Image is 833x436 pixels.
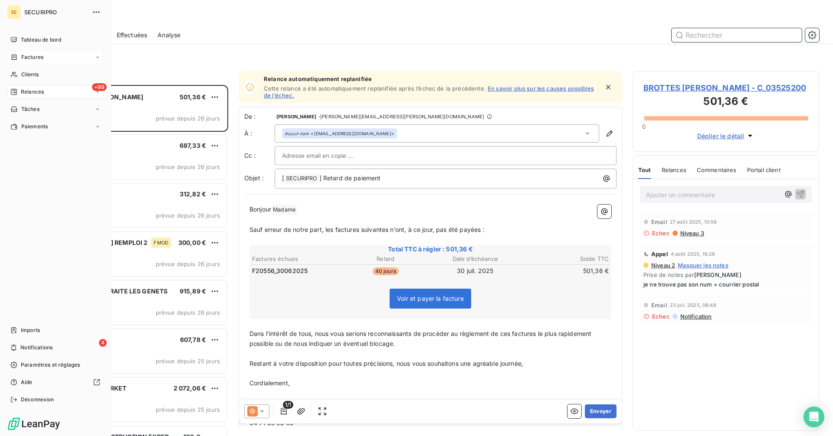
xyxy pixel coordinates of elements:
[651,251,668,257] span: Appel
[643,82,808,94] span: BROTTES [PERSON_NAME] - C_03525200
[251,245,610,254] span: Total TTC à régler : 501,36 €
[282,174,284,182] span: [
[249,419,294,426] span: 04 71 65 92 50
[180,287,206,295] span: 915,89 €
[276,114,316,119] span: [PERSON_NAME]
[249,330,594,347] span: Dans l’intérêt de tous, nous vous serions reconnaissants de procéder au règlement de ces factures...
[318,114,484,119] span: - [PERSON_NAME][EMAIL_ADDRESS][PERSON_NAME][DOMAIN_NAME]
[21,123,48,130] span: Paiements
[21,396,54,403] span: Déconnexion
[249,360,523,367] span: Restant à votre disposition pour toutes précisions, nous vous souhaitons une agréable journée,
[671,251,715,257] span: 4 août 2025, 16:26
[670,303,716,308] span: 23 juil. 2025, 08:48
[92,83,107,91] span: +99
[21,105,39,113] span: Tâches
[651,218,667,225] span: Email
[174,384,207,392] span: 2 072,06 €
[249,379,290,387] span: Cordialement,
[156,163,220,170] span: prévue depuis 26 jours
[803,407,824,427] div: Open Intercom Messenger
[61,287,167,295] span: MAISON DE RETRAITE LES GENETS
[264,75,599,82] span: Relance automatiquement replanifiée
[244,174,264,182] span: Objet :
[21,326,40,334] span: Imports
[20,344,52,351] span: Notifications
[397,295,464,302] span: Voir et payer la facture
[154,240,168,245] span: FMOD
[7,417,61,431] img: Logo LeanPay
[249,226,485,233] span: Sauf erreur de notre part, les factures suivantes n’ont, à ce jour, pas été payées :
[341,254,430,264] th: Retard
[244,129,275,138] label: À :
[747,166,781,173] span: Portail client
[643,281,808,288] span: je ne trouve pas son num = courrier postal
[249,205,271,213] span: Bonjour
[679,313,712,320] span: Notification
[585,404,617,418] button: Envoyer
[117,31,148,39] span: Effectuées
[679,230,704,237] span: Niveau 3
[244,151,275,160] label: Cc :
[21,378,33,386] span: Aide
[42,85,228,436] div: grid
[157,31,180,39] span: Analyse
[156,115,220,122] span: prévue depuis 26 jours
[283,401,293,409] span: 1/1
[156,212,220,219] span: prévue depuis 26 jours
[156,358,220,364] span: prévue depuis 25 jours
[7,375,104,389] a: Aide
[695,131,758,141] button: Déplier le détail
[670,219,717,225] span: 27 août 2025, 10:56
[373,267,399,275] span: 40 jours
[7,5,21,19] div: SE
[252,254,341,264] th: Factures échues
[99,339,107,347] span: 4
[282,149,375,162] input: Adresse email en copie ...
[697,131,744,140] span: Déplier le détail
[285,130,309,137] em: Aucun nom
[431,254,520,264] th: Date d’échéance
[285,174,318,184] span: SECURIPRO
[652,313,670,320] span: Echec
[156,406,220,413] span: prévue depuis 25 jours
[21,53,43,61] span: Factures
[643,271,808,278] span: Prise de notes par
[21,361,80,369] span: Paramètres et réglages
[638,166,651,173] span: Tout
[662,166,686,173] span: Relances
[180,190,206,198] span: 312,82 €
[252,267,308,275] span: F20556_30062025
[24,9,87,16] span: SECURIPRO
[272,205,297,215] span: Madame
[156,260,220,267] span: prévue depuis 26 jours
[651,302,667,309] span: Email
[650,262,675,269] span: Niveau 2
[21,71,39,78] span: Clients
[678,262,728,269] span: Masquer les notes
[244,112,275,121] span: De :
[180,336,206,343] span: 607,78 €
[521,254,610,264] th: Solde TTC
[285,130,394,137] div: <[EMAIL_ADDRESS][DOMAIN_NAME]>
[264,85,594,99] a: En savoir plus sur les causes possibles de l’échec.
[431,266,520,276] td: 30 juil. 2025
[21,88,44,96] span: Relances
[694,271,741,278] span: [PERSON_NAME]
[643,94,808,111] h3: 501,36 €
[180,142,206,149] span: 687,33 €
[178,239,206,246] span: 300,00 €
[21,36,61,44] span: Tableau de bord
[319,174,381,182] span: ] Retard de paiement
[652,230,670,237] span: Echec
[672,28,802,42] input: Rechercher
[697,166,737,173] span: Commentaires
[642,123,646,130] span: 0
[264,85,486,92] span: Cette relance a été automatiquement replanifiée après l’échec de la précédente.
[180,93,206,101] span: 501,36 €
[521,266,610,276] td: 501,36 €
[156,309,220,316] span: prévue depuis 26 jours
